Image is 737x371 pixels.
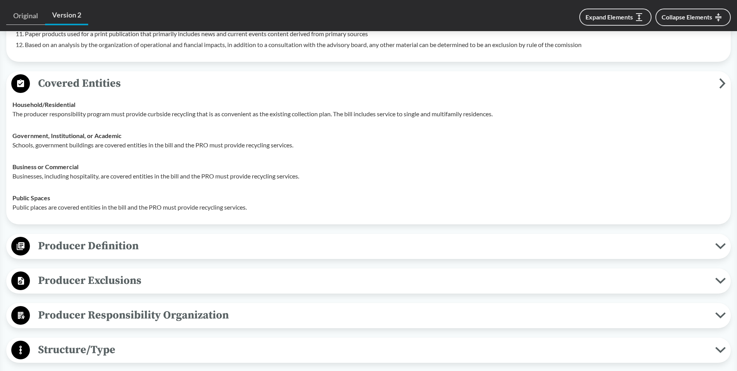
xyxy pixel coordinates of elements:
[12,171,725,181] p: Businesses, including hospitality, are covered entities in the bill and the PRO must provide recy...
[9,340,728,360] button: Structure/Type
[9,271,728,291] button: Producer Exclusions
[12,101,75,108] strong: Household/​Residential
[579,9,652,26] button: Expand Elements
[12,140,725,150] p: Schools, government buildings are covered entities in the bill and the PRO must provide recycling...
[25,29,725,38] li: Paper products used for a print publication that primarily includes news and current events conte...
[12,194,50,201] strong: Public Spaces
[25,40,725,49] li: Based on an analysis by the organization of operational and fiancial impacts, in addition to a co...
[45,6,88,25] a: Version 2
[30,272,715,289] span: Producer Exclusions
[12,203,725,212] p: Public places are covered entities in the bill and the PRO must provide recycling services.
[655,9,731,26] button: Collapse Elements
[12,132,122,139] strong: Government, Institutional, or Academic
[9,306,728,325] button: Producer Responsibility Organization
[30,341,715,359] span: Structure/Type
[9,236,728,256] button: Producer Definition
[30,75,719,92] span: Covered Entities
[30,306,715,324] span: Producer Responsibility Organization
[9,74,728,94] button: Covered Entities
[12,163,78,170] strong: Business or Commercial
[12,109,725,119] p: The producer responsibility program must provide curbside recycling that is as convenient as the ...
[6,7,45,25] a: Original
[30,237,715,255] span: Producer Definition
